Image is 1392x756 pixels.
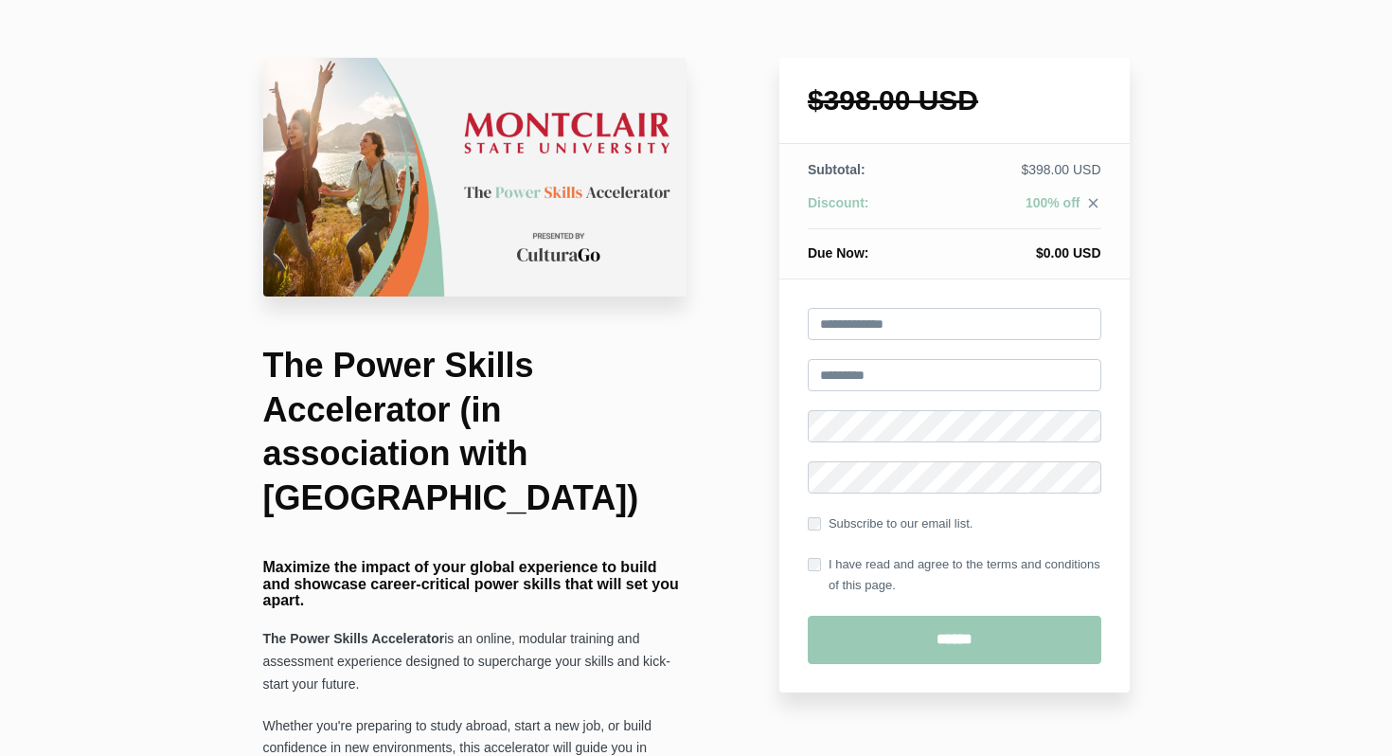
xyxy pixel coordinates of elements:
[808,554,1101,596] label: I have read and agree to the terms and conditions of this page.
[808,86,1101,115] h1: $398.00 USD
[808,517,821,531] input: Subscribe to our email list.
[263,344,687,521] h1: The Power Skills Accelerator (in association with [GEOGRAPHIC_DATA])
[1026,195,1080,210] span: 100% off
[935,160,1100,193] td: $398.00 USD
[1080,195,1101,216] a: close
[808,229,935,263] th: Due Now:
[808,558,821,571] input: I have read and agree to the terms and conditions of this page.
[263,631,445,646] strong: The Power Skills Accelerator
[263,58,687,297] img: 22c75da-26a4-67b4-fa6d-d7146dedb322_Montclair.png
[808,513,973,534] label: Subscribe to our email list.
[263,628,687,696] p: is an online, modular training and assessment experience designed to supercharge your skills and ...
[1085,195,1101,211] i: close
[808,193,935,229] th: Discount:
[263,559,687,609] h4: Maximize the impact of your global experience to build and showcase career-critical power skills ...
[1036,245,1100,261] span: $0.00 USD
[808,162,866,177] span: Subtotal:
